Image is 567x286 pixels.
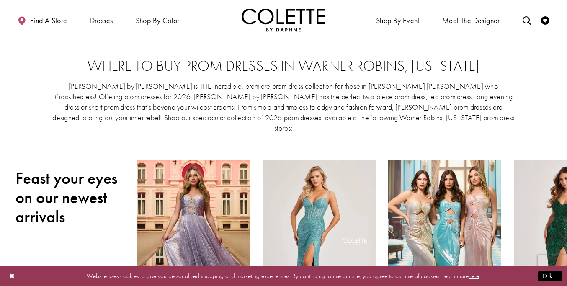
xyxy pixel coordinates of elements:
[242,8,325,31] a: Visit Home Page
[52,81,515,133] p: [PERSON_NAME] by [PERSON_NAME] is THE incredible, premiere prom dress collection for those in [PE...
[440,8,502,31] a: Meet the designer
[32,58,535,75] h2: Where to buy prom dresses in Warner Robins, [US_STATE]
[134,8,182,31] span: Shop by color
[15,169,124,227] h2: Feast your eyes on our newest arrivals
[376,16,420,25] span: Shop By Event
[374,8,422,31] span: Shop By Event
[442,16,500,25] span: Meet the designer
[88,8,115,31] span: Dresses
[136,16,180,25] span: Shop by color
[469,272,479,280] a: here
[242,8,325,31] img: Colette by Daphne
[60,271,507,282] p: Website uses cookies to give you personalized shopping and marketing experiences. By continuing t...
[30,16,67,25] span: Find a store
[15,8,69,31] a: Find a store
[539,8,552,31] a: Check Wishlist
[538,271,562,281] button: Submit Dialog
[5,269,19,283] button: Close Dialog
[521,8,533,31] a: Toggle search
[90,16,113,25] span: Dresses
